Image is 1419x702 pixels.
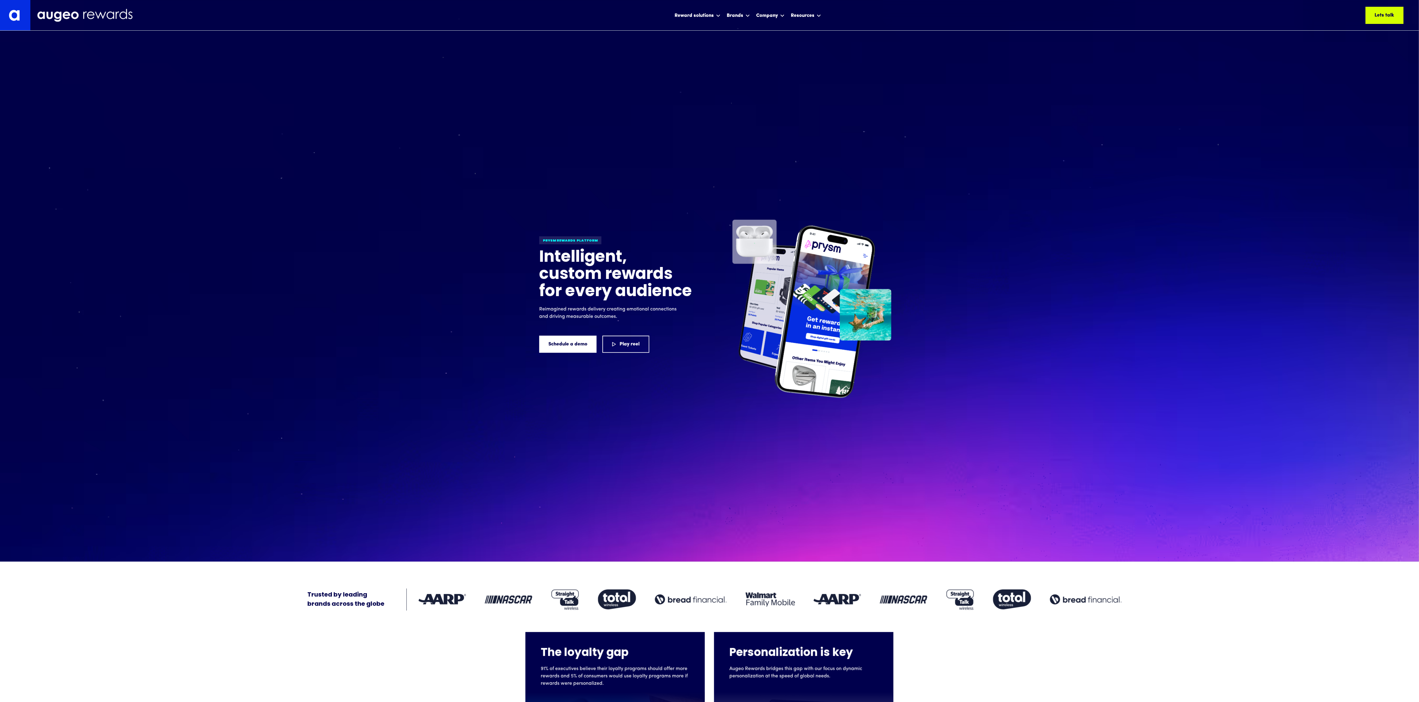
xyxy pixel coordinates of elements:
[539,249,693,301] h1: Intelligent, custom rewards for every audience
[307,590,384,609] div: Trusted by leading brands across the globe
[746,593,795,607] img: Client logo: Walmart Family Mobile
[539,336,597,353] a: Schedule a demo
[541,665,690,687] p: 91% of executives believe their loyalty programs should offer more rewards and 5% of consumers wo...
[539,306,680,320] p: Reimagined rewards delivery creating emotional connections and driving measurable outcomes.
[673,7,722,23] div: Reward solutions
[675,12,714,19] div: Reward solutions
[789,7,823,23] div: Resources
[755,7,786,23] div: Company
[791,12,814,19] div: Resources
[1366,7,1404,24] a: Lets talk
[602,336,649,353] a: Play reel
[541,647,690,660] h4: The loyalty gap
[756,12,778,19] div: Company
[727,12,743,19] div: Brands
[725,7,752,23] div: Brands
[729,647,878,660] h4: Personalization is key
[729,665,878,680] p: Augeo Rewards bridges this gap with our focus on dynamic personalization at the speed of global n...
[539,236,602,244] div: Prysm Rewards platform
